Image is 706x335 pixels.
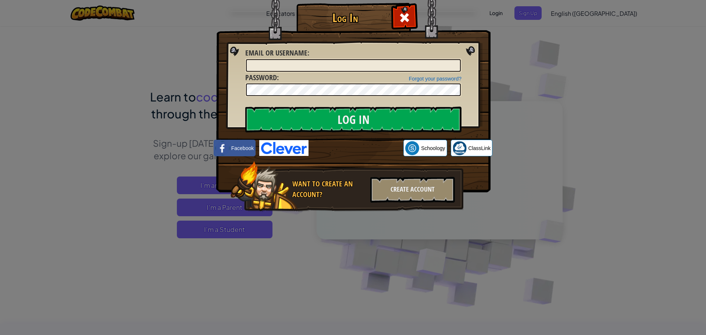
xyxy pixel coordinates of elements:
[292,179,366,200] div: Want to create an account?
[409,76,461,82] a: Forgot your password?
[468,145,491,152] span: ClassLink
[231,145,254,152] span: Facebook
[245,48,307,58] span: Email or Username
[405,141,419,155] img: schoology.png
[245,48,309,58] label: :
[245,107,461,132] input: Log In
[215,141,229,155] img: facebook_small.png
[259,140,309,156] img: clever-logo-blue.png
[309,140,403,156] iframe: Sign in with Google Button
[245,72,277,82] span: Password
[245,72,279,83] label: :
[453,141,467,155] img: classlink-logo-small.png
[421,145,445,152] span: Schoology
[370,177,455,203] div: Create Account
[298,11,392,24] h1: Log In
